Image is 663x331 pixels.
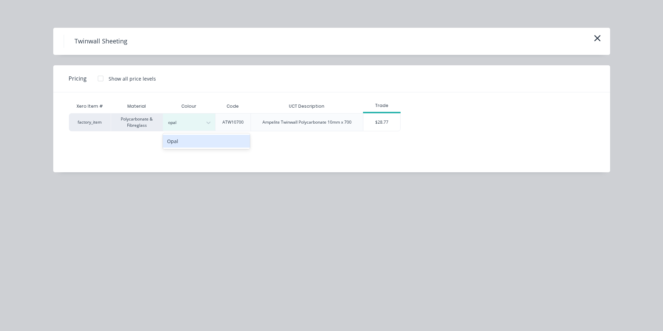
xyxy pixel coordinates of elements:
[163,99,215,113] div: Colour
[109,75,156,82] div: Show all price levels
[111,113,163,131] div: Polycarbonate & Fibreglass
[69,99,111,113] div: Xero Item #
[262,119,352,125] div: Ampelite Twinwall Polycarbonate 10mm x 700
[363,114,401,131] div: $28.77
[283,98,330,115] div: UCT Description
[69,74,87,83] span: Pricing
[64,35,138,48] h4: Twinwall Sheeting
[69,113,111,131] div: factory_item
[221,98,244,115] div: Code
[111,99,163,113] div: Material
[363,102,401,109] div: Trade
[163,135,250,148] div: Opal
[222,119,244,125] div: ATW10700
